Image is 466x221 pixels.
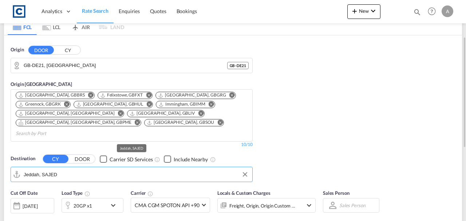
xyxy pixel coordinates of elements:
[158,92,226,98] div: Grangemouth, GBGRG
[305,201,313,210] md-icon: icon-chevron-down
[413,8,421,19] div: icon-magnify
[150,8,166,14] span: Quotes
[347,4,380,19] button: icon-plus 400-fgNewicon-chevron-down
[177,8,197,14] span: Bookings
[210,157,216,162] md-icon: Unchecked: Ignores neighbouring ports when fetching rates.Checked : Includes neighbouring ports w...
[16,128,85,139] input: Chips input.
[241,142,253,148] div: 10/10
[100,92,143,98] div: Felixstowe, GBFXT
[83,92,94,99] button: Remove
[442,5,453,17] div: A
[28,46,54,54] button: DOOR
[23,203,37,209] div: [DATE]
[147,191,153,197] md-icon: The selected Trucker/Carrierwill be displayed in the rate results If the rates are from another f...
[110,156,153,163] div: Carrier SD Services
[413,8,421,16] md-icon: icon-magnify
[11,167,252,182] md-input-container: Jeddah, SAJED
[141,92,152,99] button: Remove
[350,8,378,14] span: New
[109,201,121,210] md-icon: icon-chevron-down
[339,200,366,210] md-select: Sales Person
[18,119,133,126] div: Press delete to remove this chip.
[11,155,35,162] span: Destination
[11,81,72,87] span: Origin [GEOGRAPHIC_DATA]
[11,58,252,73] md-input-container: GB-DE21, Derby
[142,101,153,108] button: Remove
[18,92,86,98] div: Press delete to remove this chip.
[24,60,227,71] input: Search by Door
[240,169,250,180] button: Clear Input
[66,19,95,35] md-tab-item: AIR
[100,155,153,163] md-checkbox: Checkbox No Ink
[135,202,200,209] span: CMA CGM SPOTON API +90
[130,110,196,117] div: Press delete to remove this chip.
[225,92,236,99] button: Remove
[369,7,378,15] md-icon: icon-chevron-down
[120,144,143,152] div: Jeddah, SAJED
[70,155,95,163] button: DOOR
[426,5,442,18] div: Help
[24,169,249,180] input: Search by Port
[229,201,296,211] div: Freight Origin Origin Custom Factory Stuffing
[131,190,153,196] span: Carrier
[158,101,206,107] div: Press delete to remove this chip.
[158,101,205,107] div: Immingham, GBIMM
[84,191,90,197] md-icon: icon-information-outline
[11,46,24,54] span: Origin
[323,190,349,196] span: Sales Person
[147,119,216,126] div: Press delete to remove this chip.
[18,92,85,98] div: Bristol, GBBRS
[18,119,131,126] div: Portsmouth, HAM, GBPME
[193,110,204,118] button: Remove
[74,201,92,211] div: 20GP x1
[8,19,124,35] md-pagination-wrapper: Use the left and right arrow keys to navigate between tabs
[18,110,116,117] div: Press delete to remove this chip.
[8,19,37,35] md-tab-item: FCL
[158,92,228,98] div: Press delete to remove this chip.
[11,198,54,213] div: [DATE]
[204,101,215,108] button: Remove
[37,19,66,35] md-tab-item: LCL
[174,156,208,163] div: Include Nearby
[62,190,90,196] span: Load Type
[147,119,214,126] div: Southampton, GBSOU
[18,110,114,117] div: London Gateway Port, GBLGP
[42,8,62,15] span: Analytics
[426,5,438,17] span: Help
[213,119,224,127] button: Remove
[59,101,70,108] button: Remove
[18,101,62,107] div: Press delete to remove this chip.
[76,101,143,107] div: Hull, GBHUL
[43,155,68,163] button: CY
[217,190,270,196] span: Locals & Custom Charges
[154,157,160,162] md-icon: Unchecked: Search for CY (Container Yard) services for all selected carriers.Checked : Search for...
[82,8,108,14] span: Rate Search
[217,198,316,213] div: Freight Origin Origin Custom Factory Stuffingicon-chevron-down
[113,110,124,118] button: Remove
[18,101,61,107] div: Greenock, GBGRK
[15,90,249,139] md-chips-wrap: Chips container. Use arrow keys to select chips.
[11,190,38,196] span: Cut Off Date
[62,198,123,213] div: 20GP x1icon-chevron-down
[350,7,359,15] md-icon: icon-plus 400-fg
[76,101,145,107] div: Press delete to remove this chip.
[164,155,208,163] md-checkbox: Checkbox No Ink
[230,63,246,68] span: GB - DE21
[130,119,141,127] button: Remove
[55,46,80,54] button: CY
[11,3,27,20] img: 1fdb9190129311efbfaf67cbb4249bed.jpeg
[130,110,195,117] div: Liverpool, GBLIV
[100,92,144,98] div: Press delete to remove this chip.
[71,23,80,28] md-icon: icon-airplane
[119,8,140,14] span: Enquiries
